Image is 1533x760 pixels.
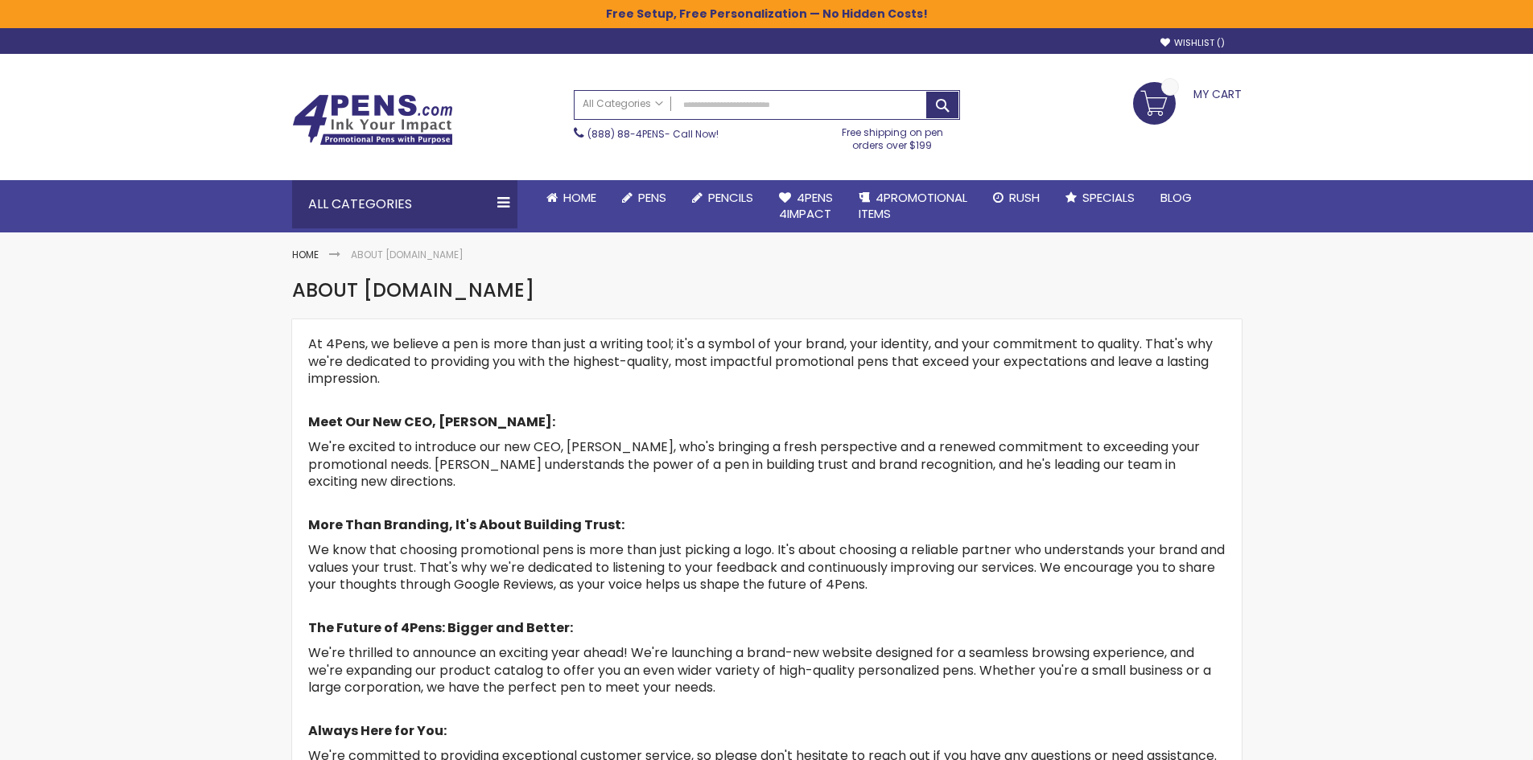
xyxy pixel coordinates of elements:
[779,189,833,222] span: 4Pens 4impact
[1148,180,1205,216] a: Blog
[292,94,453,146] img: 4Pens Custom Pens and Promotional Products
[351,248,464,261] strong: About [DOMAIN_NAME]
[308,721,447,740] strong: Always Here for You:
[534,180,609,216] a: Home
[980,180,1053,216] a: Rush
[859,189,967,222] span: 4PROMOTIONAL ITEMS
[292,248,319,261] a: Home
[609,180,679,216] a: Pens
[292,180,517,228] div: All Categories
[846,180,980,232] a: 4PROMOTIONALITEMS
[308,438,1200,491] span: We're excited to introduce our new CEO, [PERSON_NAME], who's bringing a fresh perspective and a r...
[308,335,1213,388] span: At 4Pens, we believe a pen is more than just a writing tool; it's a symbol of your brand, your id...
[1082,189,1135,206] span: Specials
[679,180,766,216] a: Pencils
[708,189,753,206] span: Pencils
[1009,189,1040,206] span: Rush
[308,540,1225,594] span: We know that choosing promotional pens is more than just picking a logo. It's about choosing a re...
[308,643,1211,696] span: We're thrilled to announce an exciting year ahead! We're launching a brand-new website designed f...
[308,618,573,637] strong: The Future of 4Pens: Bigger and Better:
[1160,189,1192,206] span: Blog
[587,127,665,141] a: (888) 88-4PENS
[292,277,534,303] span: About [DOMAIN_NAME]
[587,127,719,141] span: - Call Now!
[308,413,555,431] strong: Meet Our New CEO, [PERSON_NAME]:
[583,97,663,110] span: All Categories
[1053,180,1148,216] a: Specials
[638,189,666,206] span: Pens
[308,516,624,534] strong: More Than Branding, It's About Building Trust:
[563,189,596,206] span: Home
[825,120,960,152] div: Free shipping on pen orders over $199
[1160,37,1225,49] a: Wishlist
[575,91,671,117] a: All Categories
[766,180,846,232] a: 4Pens4impact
